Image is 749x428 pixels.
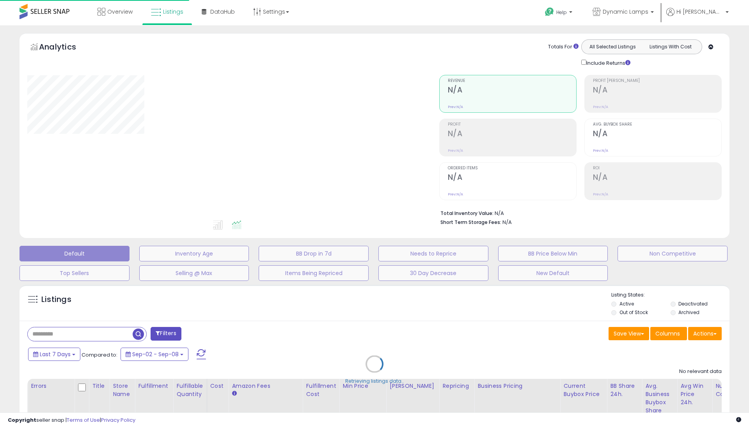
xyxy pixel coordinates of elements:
[378,265,488,281] button: 30 Day Decrease
[440,219,501,226] b: Short Term Storage Fees:
[259,246,369,261] button: BB Drop in 7d
[641,42,699,52] button: Listings With Cost
[593,148,608,153] small: Prev: N/A
[676,8,723,16] span: Hi [PERSON_NAME]
[448,105,463,109] small: Prev: N/A
[210,8,235,16] span: DataHub
[259,265,369,281] button: Items Being Repriced
[593,85,721,96] h2: N/A
[448,192,463,197] small: Prev: N/A
[603,8,648,16] span: Dynamic Lamps
[378,246,488,261] button: Needs to Reprice
[448,173,576,183] h2: N/A
[584,42,642,52] button: All Selected Listings
[163,8,183,16] span: Listings
[556,9,567,16] span: Help
[545,7,554,17] i: Get Help
[593,173,721,183] h2: N/A
[498,246,608,261] button: BB Price Below Min
[593,105,608,109] small: Prev: N/A
[139,246,249,261] button: Inventory Age
[20,246,130,261] button: Default
[593,192,608,197] small: Prev: N/A
[618,246,728,261] button: Non Competitive
[440,210,493,217] b: Total Inventory Value:
[593,79,721,83] span: Profit [PERSON_NAME]
[448,129,576,140] h2: N/A
[448,166,576,170] span: Ordered Items
[539,1,580,25] a: Help
[8,417,135,424] div: seller snap | |
[593,123,721,127] span: Avg. Buybox Share
[498,265,608,281] button: New Default
[448,123,576,127] span: Profit
[139,265,249,281] button: Selling @ Max
[448,148,463,153] small: Prev: N/A
[20,265,130,281] button: Top Sellers
[593,166,721,170] span: ROI
[666,8,729,25] a: Hi [PERSON_NAME]
[440,208,716,217] li: N/A
[502,218,512,226] span: N/A
[575,58,640,67] div: Include Returns
[548,43,579,51] div: Totals For
[345,378,404,385] div: Retrieving listings data..
[593,129,721,140] h2: N/A
[448,85,576,96] h2: N/A
[8,416,36,424] strong: Copyright
[448,79,576,83] span: Revenue
[39,41,91,54] h5: Analytics
[107,8,133,16] span: Overview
